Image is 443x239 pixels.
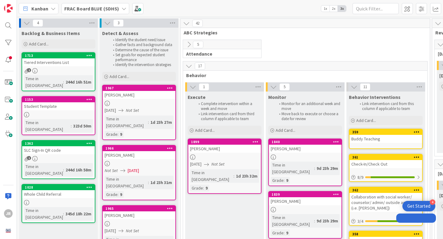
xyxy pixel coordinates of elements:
[349,154,423,182] a: 361Check-In/Check Out8/9
[349,129,422,135] div: 359
[349,187,423,226] a: 362Collaboration with social worker/ counselor/ admin/ outside agencies (i.e. [PERSON_NAME])3/4
[349,155,422,168] div: 361Check-In/Check Out
[22,53,95,66] div: 1713Tiered Interventions List
[110,37,175,42] li: Identify the student need/issue
[272,140,341,144] div: 1840
[102,30,138,36] span: Detect & Assess
[204,185,209,191] div: 9
[430,199,435,205] div: 4
[22,53,95,58] div: 1713
[27,156,31,160] span: 1
[118,131,118,138] span: :
[269,145,341,153] div: [PERSON_NAME]
[31,5,48,12] span: Kanban
[349,187,422,193] div: 362
[4,209,13,218] div: JR
[407,203,430,209] div: Get Started
[27,68,31,72] span: 2
[321,6,329,12] span: 1x
[22,52,95,91] a: 1713Tiered Interventions ListTime in [GEOGRAPHIC_DATA]:244d 16h 51m
[338,6,346,12] span: 3x
[284,229,285,236] span: :
[22,184,95,223] a: 1028Whole Child ReferralTime in [GEOGRAPHIC_DATA]:345d 18h 22m
[352,232,422,236] div: 358
[72,123,93,129] div: 323d 50m
[110,62,175,67] li: Identify the intervention strategies
[349,135,422,143] div: Buddy Teaching
[22,96,95,135] a: 1153Student TemplateTime in [GEOGRAPHIC_DATA]:323d 50m
[188,94,206,100] span: Execute
[285,177,290,184] div: 9
[105,107,116,114] span: [DATE]
[357,218,363,225] span: 3 / 4
[71,123,72,129] span: :
[106,206,175,211] div: 1965
[349,94,401,100] span: Behavior Interventions
[118,191,118,198] span: :
[276,101,341,112] li: Monitor for an additional week and move
[25,53,95,58] div: 1713
[190,185,203,191] div: Grade
[269,139,341,153] div: 1840[PERSON_NAME]
[128,167,139,174] span: [DATE]
[106,86,175,90] div: 1967
[103,146,175,159] div: 1966[PERSON_NAME]
[102,85,176,140] a: 1967[PERSON_NAME][DATE]Not SetTime in [GEOGRAPHIC_DATA]:1d 23h 27mGrade:9
[285,229,290,236] div: 9
[276,112,341,122] li: Move back to execute or choose a date for review
[186,51,253,57] span: Attendance
[349,155,422,160] div: 361
[118,131,124,138] div: 9
[269,192,341,197] div: 1839
[64,79,93,85] div: 244d 16h 51m
[271,214,314,228] div: Time in [GEOGRAPHIC_DATA]
[349,129,423,149] a: 359Buddy Teaching
[102,145,176,200] a: 1966[PERSON_NAME]Not Set[DATE]Time in [GEOGRAPHIC_DATA]:1d 23h 31mGrade:9
[64,167,93,173] div: 244d 16h 58m
[314,165,315,172] span: :
[149,179,174,186] div: 1d 23h 31m
[188,139,261,194] a: 1899[PERSON_NAME][DATE]Not SetTime in [GEOGRAPHIC_DATA]:1d 23h 32mGrade:9
[64,210,93,217] div: 345d 18h 22m
[25,185,95,190] div: 1028
[276,127,295,133] span: Add Card...
[4,4,13,13] img: Visit kanbanzone.com
[349,174,422,181] div: 8/9
[22,185,95,198] div: 1028Whole Child Referral
[349,231,422,237] div: 358
[22,146,95,154] div: SLC Sign-In QR code
[329,6,338,12] span: 2x
[126,108,139,113] i: Not Set
[106,146,175,151] div: 1966
[193,41,203,48] span: 5
[195,127,215,133] span: Add Card...
[352,155,422,159] div: 361
[25,141,95,146] div: 1362
[24,163,63,177] div: Time in [GEOGRAPHIC_DATA]
[22,190,95,198] div: Whole Child Referral
[186,72,420,78] span: Behavior
[353,3,399,14] input: Quick Filter...
[191,140,261,144] div: 1899
[103,91,175,99] div: [PERSON_NAME]
[269,197,341,205] div: [PERSON_NAME]
[184,29,422,36] span: ABC Strategies
[195,62,205,70] span: 17
[63,167,64,173] span: :
[234,173,259,179] div: 1d 23h 32m
[63,79,64,85] span: :
[63,210,64,217] span: :
[195,112,261,122] li: Link intervention card from third column if applicable to team
[22,141,95,154] div: 1362SLC Sign-In QR code
[148,119,149,126] span: :
[103,85,175,99] div: 1967[PERSON_NAME]
[64,6,119,12] b: FRAC Board BLUE (SDHS)
[190,169,233,183] div: Time in [GEOGRAPHIC_DATA]
[33,19,43,27] span: 4
[284,177,285,184] span: :
[110,42,175,47] li: Gather facts and background data
[402,201,435,211] div: Open Get Started checklist, remaining modules: 4
[103,146,175,151] div: 1966
[105,191,118,198] div: Grade
[105,116,148,129] div: Time in [GEOGRAPHIC_DATA]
